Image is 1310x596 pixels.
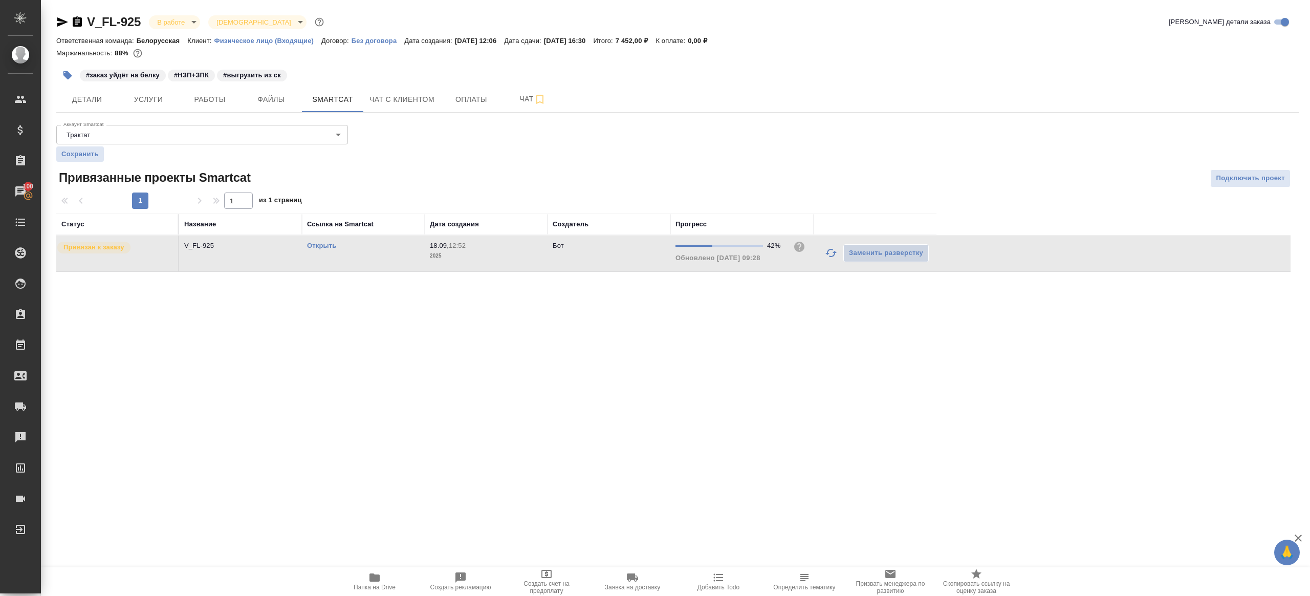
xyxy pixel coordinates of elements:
span: 100 [17,181,40,191]
button: В работе [154,18,188,27]
span: Добавить Todo [697,584,739,591]
button: Заменить разверстку [843,244,929,262]
button: Определить тематику [761,567,847,596]
a: Физическое лицо (Входящие) [214,36,321,45]
p: К оплате: [656,37,688,45]
span: Услуги [124,93,173,106]
p: Физическое лицо (Входящие) [214,37,321,45]
span: заказ уйдёт на белку [79,70,167,79]
button: Призвать менеджера по развитию [847,567,933,596]
p: Ответственная команда: [56,37,137,45]
button: Скопировать ссылку на оценку заказа [933,567,1019,596]
button: Скопировать ссылку для ЯМессенджера [56,16,69,28]
span: Оплаты [447,93,496,106]
span: Папка на Drive [354,584,396,591]
span: Призвать менеджера по развитию [854,580,927,594]
div: Дата создания [430,219,479,229]
p: #заказ уйдёт на белку [86,70,160,80]
span: Сохранить [61,149,99,159]
span: Создать счет на предоплату [510,580,583,594]
button: Подключить проект [1210,169,1291,187]
p: Дата сдачи: [504,37,543,45]
a: Без договора [352,36,405,45]
p: 7 452,00 ₽ [616,37,656,45]
button: Добавить Todo [675,567,761,596]
span: 🙏 [1278,542,1296,563]
p: 2025 [430,251,542,261]
button: Доп статусы указывают на важность/срочность заказа [313,15,326,29]
a: V_FL-925 [87,15,141,29]
p: Белорусская [137,37,188,45]
span: выгрузить из ск [216,70,288,79]
p: Клиент: [187,37,214,45]
span: Файлы [247,93,296,106]
p: Бот [553,242,564,249]
button: Трактат [63,131,93,139]
button: Создать счет на предоплату [504,567,589,596]
span: НЗП+ЗПК [167,70,216,79]
div: Создатель [553,219,588,229]
p: Привязан к заказу [63,242,124,252]
svg: Подписаться [534,93,546,105]
p: #НЗП+ЗПК [174,70,209,80]
div: 42% [767,241,785,251]
p: 12:52 [449,242,466,249]
div: Название [184,219,216,229]
span: из 1 страниц [259,194,302,209]
button: Обновить прогресс [819,241,843,265]
button: 🙏 [1274,540,1300,565]
p: #выгрузить из ск [223,70,281,80]
a: 100 [3,179,38,204]
p: Дата создания: [404,37,454,45]
div: В работе [208,15,306,29]
p: Договор: [321,37,352,45]
p: [DATE] 12:06 [455,37,505,45]
span: Работы [185,93,234,106]
span: Подключить проект [1216,173,1285,184]
a: Открыть [307,242,336,249]
div: Прогресс [675,219,707,229]
button: Сохранить [56,146,104,162]
span: Скопировать ссылку на оценку заказа [940,580,1013,594]
div: Статус [61,219,84,229]
div: В работе [149,15,200,29]
div: Трактат [56,125,348,144]
span: Детали [62,93,112,106]
div: Ссылка на Smartcat [307,219,374,229]
button: 729.94 RUB; [131,47,144,60]
p: Маржинальность: [56,49,115,57]
span: Обновлено [DATE] 09:28 [675,254,760,262]
button: Создать рекламацию [418,567,504,596]
p: [DATE] 16:30 [544,37,594,45]
p: 18.09, [430,242,449,249]
p: Без договора [352,37,405,45]
span: Привязанные проекты Smartcat [56,169,251,186]
button: [DEMOGRAPHIC_DATA] [213,18,294,27]
span: Заявка на доставку [605,584,660,591]
button: Папка на Drive [332,567,418,596]
button: Скопировать ссылку [71,16,83,28]
span: [PERSON_NAME] детали заказа [1169,17,1271,27]
span: Чат [508,93,557,105]
span: Заменить разверстку [849,247,923,259]
p: 88% [115,49,130,57]
span: Создать рекламацию [430,584,491,591]
p: 0,00 ₽ [688,37,715,45]
span: Smartcat [308,93,357,106]
span: Чат с клиентом [369,93,434,106]
button: Заявка на доставку [589,567,675,596]
button: Добавить тэг [56,64,79,87]
p: V_FL-925 [184,241,297,251]
p: Итого: [593,37,615,45]
span: Определить тематику [773,584,835,591]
